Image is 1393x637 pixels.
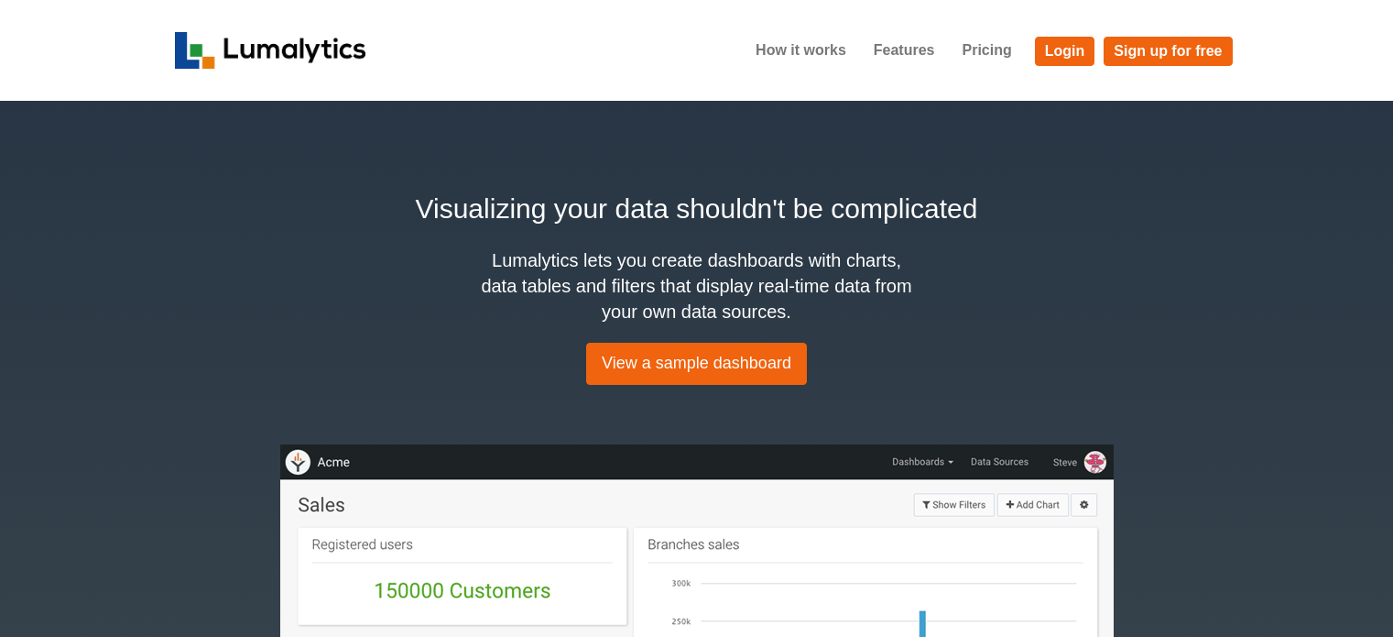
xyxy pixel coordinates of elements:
h4: Lumalytics lets you create dashboards with charts, data tables and filters that display real-time... [477,247,917,324]
a: How it works [742,27,860,73]
img: logo_v2-f34f87db3d4d9f5311d6c47995059ad6168825a3e1eb260e01c8041e89355404.png [175,32,366,69]
a: View a sample dashboard [586,343,807,385]
a: Features [860,27,949,73]
a: Login [1035,37,1095,66]
a: Pricing [948,27,1025,73]
a: Sign up for free [1104,37,1232,66]
h2: Visualizing your data shouldn't be complicated [175,188,1219,229]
